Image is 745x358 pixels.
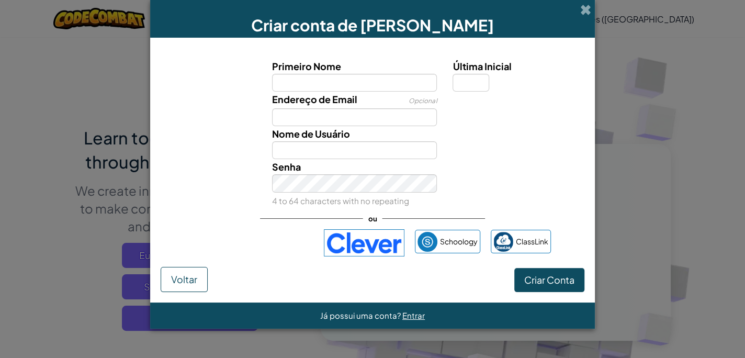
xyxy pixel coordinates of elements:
small: 4 to 64 characters with no repeating [272,196,409,206]
span: ou [363,211,382,226]
span: Já possui uma conta? [320,310,402,320]
iframe: Botão "Fazer login com o Google" [189,231,319,254]
span: Última Inicial [453,60,511,72]
span: Primeiro Nome [272,60,341,72]
span: Criar conta de [PERSON_NAME] [251,15,494,35]
span: Endereço de Email [272,93,357,105]
span: Opcional [409,97,437,105]
span: Criar Conta [524,274,574,286]
span: ClassLink [516,234,548,249]
span: Schoology [440,234,478,249]
span: Senha [272,161,301,173]
span: Voltar [171,273,197,285]
img: classlink-logo-small.png [493,232,513,252]
a: Entrar [402,310,425,320]
img: clever-logo-blue.png [324,229,404,256]
button: Criar Conta [514,268,584,292]
span: Nome de Usuário [272,128,350,140]
button: Voltar [161,267,208,292]
img: schoology.png [417,232,437,252]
